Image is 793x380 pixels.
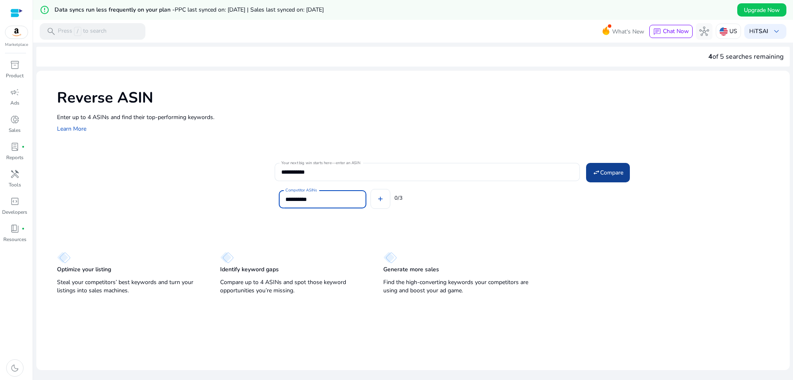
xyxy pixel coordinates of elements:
span: code_blocks [10,196,20,206]
button: Compare [586,163,630,182]
span: handyman [10,169,20,179]
button: Upgrade Now [737,3,786,17]
div: of 5 searches remaining [708,52,784,62]
span: fiber_manual_record [21,145,25,148]
span: search [46,26,56,36]
span: hub [699,26,709,36]
img: us.svg [719,27,728,36]
span: keyboard_arrow_down [772,26,781,36]
p: Compare up to 4 ASINs and spot those keyword opportunities you’re missing. [220,278,367,295]
b: TSAI [755,27,768,35]
p: Product [6,72,24,79]
p: Developers [2,208,27,216]
mat-label: Your next big win starts here—enter an ASIN [281,160,360,166]
h5: Data syncs run less frequently on your plan - [55,7,324,14]
span: Chat Now [663,27,689,35]
span: donut_small [10,115,20,124]
span: PPC last synced on: [DATE] | Sales last synced on: [DATE] [175,6,324,14]
p: Find the high-converting keywords your competitors are using and boost your ad game. [383,278,530,295]
p: US [729,24,737,38]
span: book_4 [10,224,20,234]
mat-icon: error_outline [40,5,50,15]
span: Compare [600,168,623,177]
h1: Reverse ASIN [57,89,781,107]
img: amazon.svg [5,26,28,38]
p: Resources [3,236,26,243]
p: Hi [749,29,768,34]
span: fiber_manual_record [21,227,25,230]
p: Tools [9,181,21,189]
p: Sales [9,127,21,134]
img: diamond.svg [383,252,397,263]
mat-icon: add [377,195,384,203]
img: diamond.svg [57,252,71,263]
span: Upgrade Now [744,6,780,14]
span: dark_mode [10,363,20,373]
button: hub [696,23,712,40]
span: inventory_2 [10,60,20,70]
p: Identify keyword gaps [220,265,279,274]
p: Reports [6,154,24,161]
span: chat [653,28,661,36]
span: lab_profile [10,142,20,152]
span: What's New [612,24,644,39]
p: Enter up to 4 ASINs and find their top-performing keywords. [57,113,781,122]
span: 4 [708,52,712,61]
img: diamond.svg [220,252,234,263]
button: chatChat Now [649,25,693,38]
p: Press to search [58,27,107,36]
span: / [74,27,81,36]
mat-hint: 0/3 [394,193,403,202]
a: Learn More [57,125,86,133]
p: Generate more sales [383,265,439,274]
p: Steal your competitors’ best keywords and turn your listings into sales machines. [57,278,204,295]
mat-icon: swap_horiz [593,169,600,176]
span: campaign [10,87,20,97]
p: Ads [10,99,19,107]
p: Marketplace [5,42,28,48]
mat-label: Competitor ASINs [285,187,317,193]
p: Optimize your listing [57,265,111,274]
